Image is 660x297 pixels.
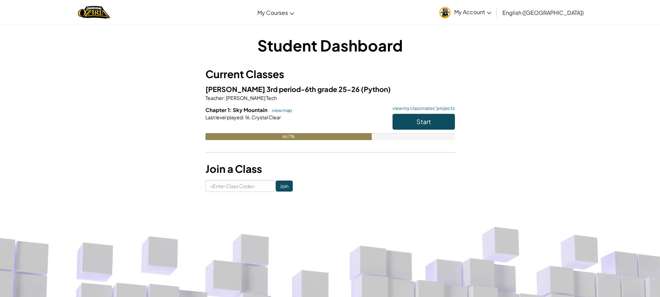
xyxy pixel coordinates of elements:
[389,106,455,111] a: view my classmates' projects
[436,1,495,23] a: My Account
[499,3,587,22] a: English ([GEOGRAPHIC_DATA])
[454,8,491,16] span: My Account
[269,108,292,113] a: view map
[416,118,431,126] span: Start
[225,95,277,101] span: [PERSON_NAME] Tech
[361,85,391,93] span: (Python)
[205,35,455,56] h1: Student Dashboard
[205,106,269,113] span: Chapter 1: Sky Mountain
[393,114,455,130] button: Start
[502,9,584,16] span: English ([GEOGRAPHIC_DATA])
[205,114,243,120] span: Last level played
[224,95,225,101] span: :
[205,133,372,140] div: 66.7%
[244,114,251,120] span: 16.
[78,5,110,19] img: Home
[205,180,276,192] input: <Enter Class Code>
[251,114,281,120] span: Crystal Clear
[205,95,224,101] span: Teacher
[205,161,455,177] h3: Join a Class
[205,85,361,93] span: [PERSON_NAME] 3rd period-6th grade 25-26
[276,180,293,192] input: Join
[439,7,451,18] img: avatar
[78,5,110,19] a: Ozaria by CodeCombat logo
[257,9,288,16] span: My Courses
[254,3,298,22] a: My Courses
[205,66,455,82] h3: Current Classes
[243,114,244,120] span: :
